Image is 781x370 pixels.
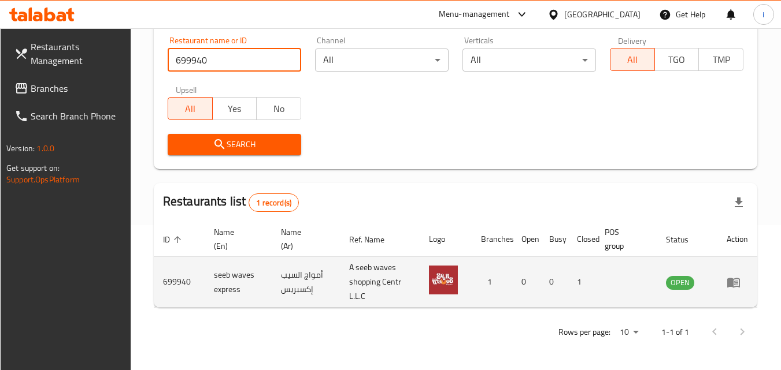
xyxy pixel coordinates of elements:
div: [GEOGRAPHIC_DATA] [564,8,641,21]
td: 0 [540,257,568,308]
table: enhanced table [154,222,757,308]
span: 1.0.0 [36,141,54,156]
div: All [315,48,449,72]
button: All [168,97,213,120]
td: 1 [568,257,595,308]
span: 1 record(s) [249,197,298,208]
div: Total records count [249,193,299,212]
button: Yes [212,97,257,120]
td: 699940 [154,257,205,308]
div: Rows per page: [615,324,643,341]
a: Branches [5,74,131,102]
th: Action [717,222,757,257]
span: i [763,8,764,21]
span: OPEN [666,276,694,289]
span: Restaurants Management [31,40,122,68]
button: TGO [654,48,699,71]
img: seeb waves express [429,266,458,294]
span: Yes [217,100,253,117]
span: POS group [605,225,643,253]
span: All [615,51,650,68]
th: Busy [540,222,568,257]
span: Get support on: [6,160,60,175]
div: Menu-management [439,8,510,21]
p: 1-1 of 1 [661,325,689,339]
span: All [173,100,208,117]
span: Name (Ar) [281,225,327,253]
div: All [462,48,596,72]
td: 0 [512,257,540,308]
a: Support.OpsPlatform [6,172,80,187]
span: TGO [660,51,695,68]
div: Export file [725,189,753,216]
span: ID [163,233,185,246]
input: Search for restaurant name or ID.. [168,48,301,72]
span: TMP [704,51,739,68]
th: Closed [568,222,595,257]
h2: Restaurants list [163,193,299,212]
button: Search [168,134,301,155]
span: Status [666,233,704,246]
td: 1 [472,257,512,308]
th: Open [512,222,540,257]
button: All [610,48,655,71]
span: Version: [6,141,35,156]
span: Name (En) [214,225,258,253]
a: Search Branch Phone [5,102,131,130]
span: Search Branch Phone [31,109,122,123]
label: Upsell [176,85,197,94]
td: A seeb waves shopping Centr L.L.C [340,257,419,308]
th: Logo [420,222,472,257]
span: Search [177,137,292,152]
td: أمواج السيب إكسبريس [272,257,340,308]
td: seeb waves express [205,257,272,308]
span: Branches [31,81,122,95]
button: TMP [698,48,743,71]
span: No [261,100,297,117]
span: Ref. Name [349,233,399,246]
label: Delivery [618,36,647,44]
p: Rows per page: [558,325,610,339]
a: Restaurants Management [5,33,131,74]
button: No [256,97,301,120]
th: Branches [472,222,512,257]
